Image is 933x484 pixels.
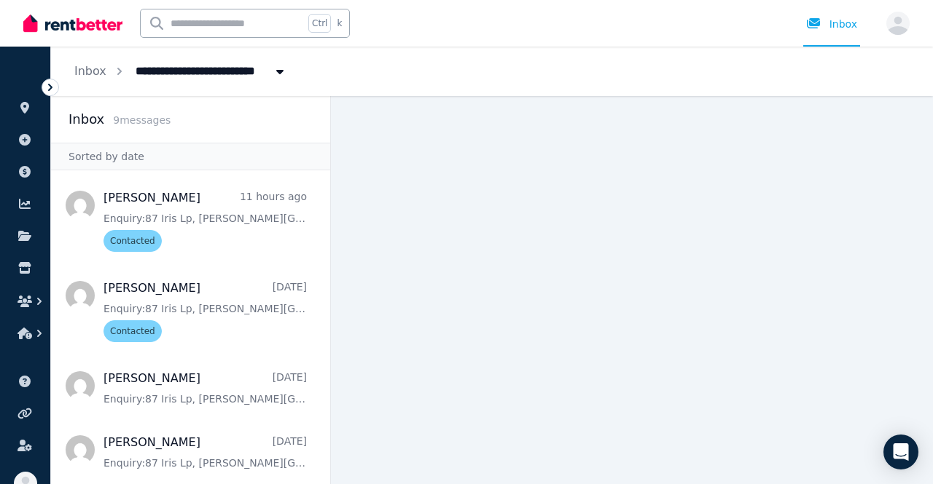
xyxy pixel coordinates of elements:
[51,170,330,484] nav: Message list
[104,189,307,252] a: [PERSON_NAME]11 hours agoEnquiry:87 Iris Lp, [PERSON_NAME][GEOGRAPHIC_DATA].Contacted
[308,14,331,33] span: Ctrl
[104,434,307,470] a: [PERSON_NAME][DATE]Enquiry:87 Iris Lp, [PERSON_NAME][GEOGRAPHIC_DATA].
[337,17,342,29] span: k
[23,12,122,34] img: RentBetter
[69,109,104,130] h2: Inbox
[104,279,307,342] a: [PERSON_NAME][DATE]Enquiry:87 Iris Lp, [PERSON_NAME][GEOGRAPHIC_DATA].Contacted
[74,64,106,78] a: Inbox
[883,435,918,469] div: Open Intercom Messenger
[51,143,330,170] div: Sorted by date
[104,370,307,406] a: [PERSON_NAME][DATE]Enquiry:87 Iris Lp, [PERSON_NAME][GEOGRAPHIC_DATA].
[113,114,171,126] span: 9 message s
[51,47,311,96] nav: Breadcrumb
[806,17,857,31] div: Inbox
